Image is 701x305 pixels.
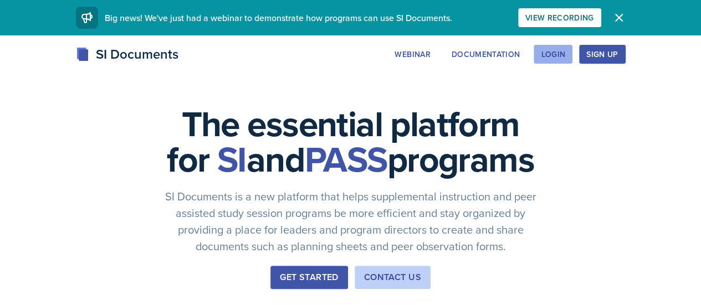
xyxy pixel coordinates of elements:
button: View Recording [518,8,601,27]
div: Documentation [452,50,520,59]
div: Contact Us [364,271,421,284]
div: Login [541,50,565,59]
button: Contact Us [355,266,431,289]
div: Get Started [280,271,338,284]
div: SI Documents [76,44,178,64]
button: Webinar [387,45,437,64]
div: Webinar [395,50,430,59]
div: View Recording [525,13,594,22]
button: Login [534,45,572,64]
span: Big news! We've just had a webinar to demonstrate how programs can use SI Documents. [105,12,452,24]
div: Sign Up [586,50,618,59]
button: Sign Up [579,45,625,64]
button: Get Started [270,266,347,289]
button: Documentation [444,45,528,64]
